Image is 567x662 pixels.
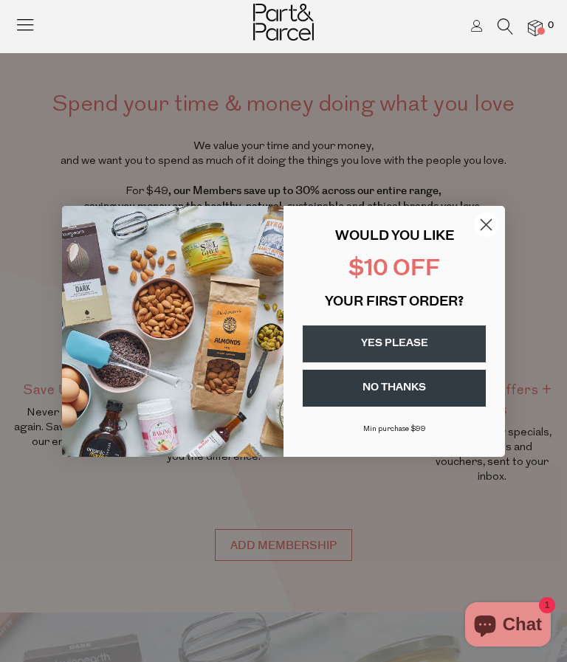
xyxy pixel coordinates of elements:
span: 0 [544,19,557,32]
img: 43fba0fb-7538-40bc-babb-ffb1a4d097bc.jpeg [62,206,283,457]
span: Min purchase $99 [363,425,426,433]
a: 0 [528,20,543,35]
button: YES PLEASE [303,325,486,362]
img: Part&Parcel [253,4,314,41]
span: WOULD YOU LIKE [335,230,454,244]
button: Close dialog [473,212,499,238]
span: YOUR FIRST ORDER? [325,296,464,309]
inbox-online-store-chat: Shopify online store chat [461,602,555,650]
button: NO THANKS [303,370,486,407]
span: $10 OFF [348,258,440,281]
